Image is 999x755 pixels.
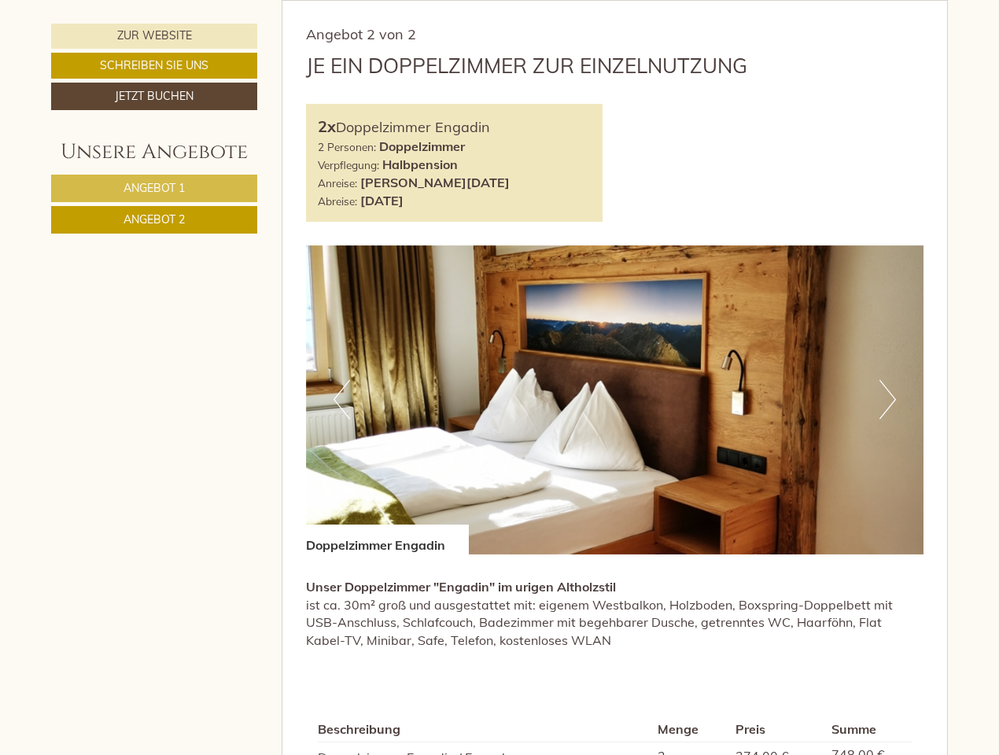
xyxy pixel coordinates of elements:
[306,578,924,650] p: ist ca. 30m² groß und ausgestattet mit: eigenem Westbalkon, Holzboden, Boxspring-Doppelbett mit U...
[879,380,896,419] button: Next
[306,51,747,80] div: je ein Doppelzimmer zur Einzelnutzung
[51,53,257,79] a: Schreiben Sie uns
[360,175,510,190] b: [PERSON_NAME][DATE]
[318,717,651,742] th: Beschreibung
[318,176,357,190] small: Anreise:
[318,194,357,208] small: Abreise:
[306,525,469,554] div: Doppelzimmer Engadin
[306,25,416,43] span: Angebot 2 von 2
[51,24,257,49] a: Zur Website
[123,181,185,195] span: Angebot 1
[51,83,257,110] a: Jetzt buchen
[729,717,825,742] th: Preis
[360,193,404,208] b: [DATE]
[123,212,185,226] span: Angebot 2
[318,116,336,136] b: 2x
[825,717,912,742] th: Summe
[318,140,376,153] small: 2 Personen:
[51,138,257,167] div: Unsere Angebote
[379,138,465,154] b: Doppelzimmer
[318,158,379,171] small: Verpflegung:
[306,245,924,554] img: image
[334,380,350,419] button: Previous
[318,116,592,138] div: Doppelzimmer Engadin
[306,579,616,595] strong: Unser Doppelzimmer "Engadin" im urigen Altholzstil
[651,717,729,742] th: Menge
[382,157,458,172] b: Halbpension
